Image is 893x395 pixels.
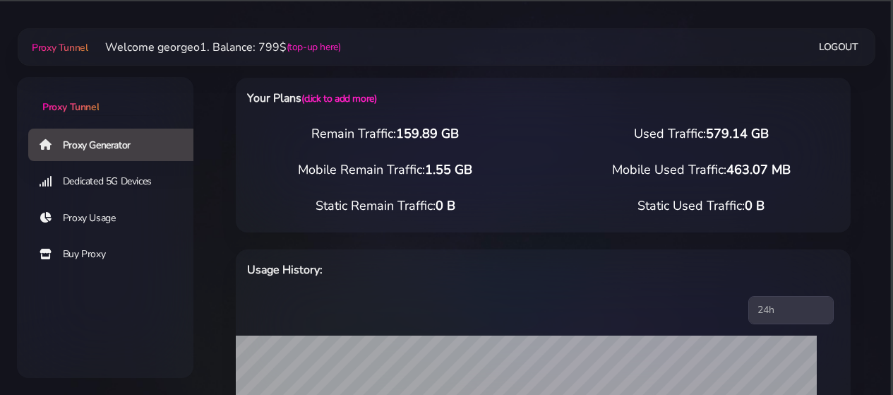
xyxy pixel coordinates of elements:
[544,124,860,143] div: Used Traffic:
[32,41,88,54] span: Proxy Tunnel
[17,77,193,114] a: Proxy Tunnel
[28,202,205,235] a: Proxy Usage
[28,165,205,198] a: Dedicated 5G Devices
[819,34,858,60] a: Logout
[227,124,544,143] div: Remain Traffic:
[227,160,544,179] div: Mobile Remain Traffic:
[227,196,544,216] div: Static Remain Traffic:
[287,40,341,54] a: (top-up here)
[685,164,875,377] iframe: Webchat Widget
[301,92,376,105] a: (click to add more)
[544,160,860,179] div: Mobile Used Traffic:
[88,39,341,56] li: Welcome georgeo1. Balance: 799$
[706,125,769,142] span: 579.14 GB
[436,197,455,214] span: 0 B
[247,89,585,107] h6: Your Plans
[28,129,205,161] a: Proxy Generator
[726,161,791,178] span: 463.07 MB
[28,238,205,271] a: Buy Proxy
[425,161,472,178] span: 1.55 GB
[29,36,88,59] a: Proxy Tunnel
[544,196,860,216] div: Static Used Traffic:
[247,261,585,279] h6: Usage History:
[42,100,99,114] span: Proxy Tunnel
[396,125,459,142] span: 159.89 GB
